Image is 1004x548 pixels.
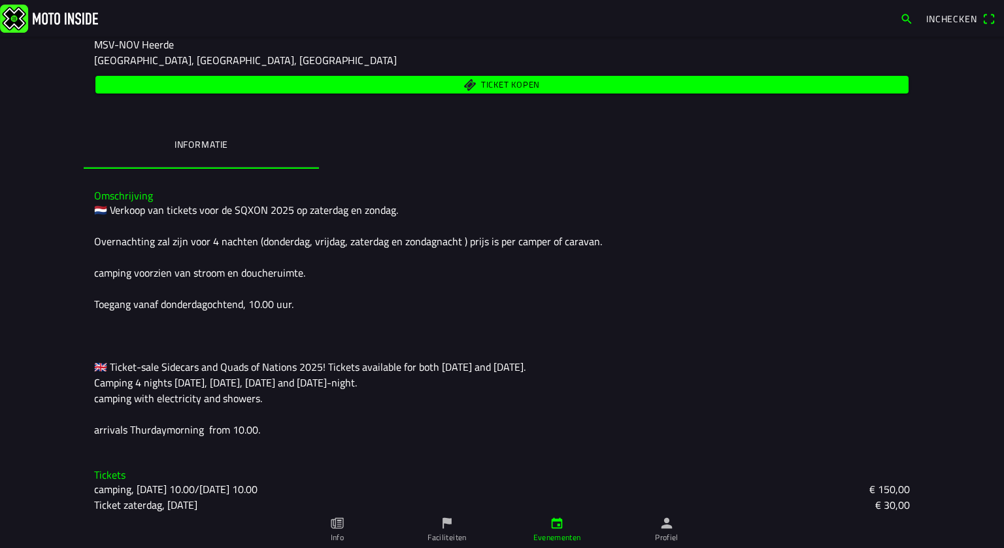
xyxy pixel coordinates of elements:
[427,532,466,543] ion-label: Faciliteiten
[94,52,397,68] ion-text: [GEOGRAPHIC_DATA], [GEOGRAPHIC_DATA], [GEOGRAPHIC_DATA]
[869,481,910,497] ion-text: € 150,00
[894,7,920,29] a: search
[94,202,910,437] div: 🇳🇱 Verkoop van tickets voor de SQXON 2025 op zaterdag en zondag. Overnachting zal zijn voor 4 nac...
[660,516,674,530] ion-icon: person
[926,12,977,26] span: Inchecken
[550,516,564,530] ion-icon: calendar
[533,532,581,543] ion-label: Evenementen
[330,516,344,530] ion-icon: paper
[94,481,258,497] ion-text: camping, [DATE] 10.00/[DATE] 10.00
[175,137,228,152] ion-label: Informatie
[331,532,344,543] ion-label: Info
[920,7,1001,29] a: Incheckenqr scanner
[94,497,197,513] ion-text: Ticket zaterdag, [DATE]
[481,81,540,90] span: Ticket kopen
[875,497,910,513] ion-text: € 30,00
[94,190,910,202] h3: Omschrijving
[440,516,454,530] ion-icon: flag
[655,532,678,543] ion-label: Profiel
[94,469,910,481] h3: Tickets
[94,37,174,52] ion-text: MSV-NOV Heerde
